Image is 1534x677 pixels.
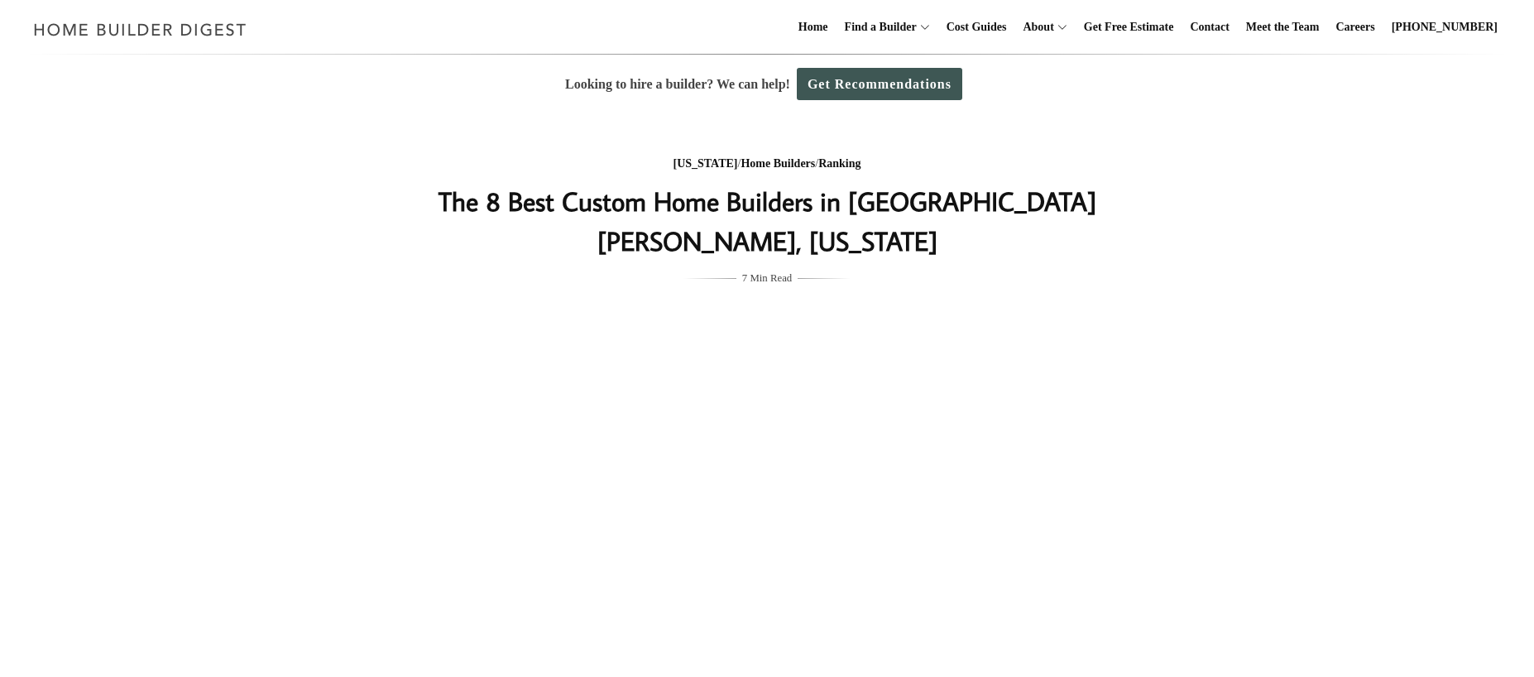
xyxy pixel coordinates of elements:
[1183,1,1235,54] a: Contact
[792,1,835,54] a: Home
[818,157,860,170] a: Ranking
[741,157,815,170] a: Home Builders
[673,157,737,170] a: [US_STATE]
[1077,1,1181,54] a: Get Free Estimate
[742,269,792,287] span: 7 Min Read
[1016,1,1053,54] a: About
[838,1,917,54] a: Find a Builder
[1385,1,1504,54] a: [PHONE_NUMBER]
[1330,1,1382,54] a: Careers
[797,68,962,100] a: Get Recommendations
[940,1,1014,54] a: Cost Guides
[437,154,1097,175] div: / /
[1239,1,1326,54] a: Meet the Team
[437,181,1097,261] h1: The 8 Best Custom Home Builders in [GEOGRAPHIC_DATA][PERSON_NAME], [US_STATE]
[26,13,254,46] img: Home Builder Digest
